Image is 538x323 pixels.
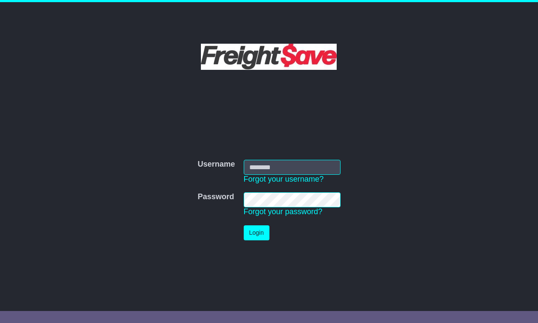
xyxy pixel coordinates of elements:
label: Password [197,192,234,202]
button: Login [244,225,269,240]
img: Freight Save [201,44,337,70]
a: Forgot your username? [244,175,324,183]
label: Username [197,160,235,169]
a: Forgot your password? [244,207,323,216]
